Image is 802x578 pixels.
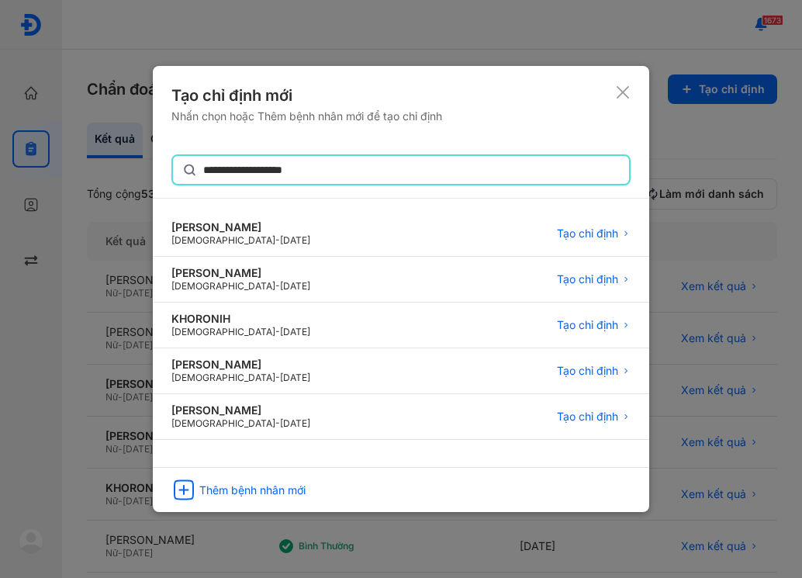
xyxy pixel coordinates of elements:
[171,220,310,234] div: [PERSON_NAME]
[199,483,306,497] div: Thêm bệnh nhân mới
[275,417,280,429] span: -
[557,227,618,241] span: Tạo chỉ định
[171,234,275,246] span: [DEMOGRAPHIC_DATA]
[171,326,275,337] span: [DEMOGRAPHIC_DATA]
[280,372,310,383] span: [DATE]
[557,272,618,286] span: Tạo chỉ định
[171,109,442,123] div: Nhấn chọn hoặc Thêm bệnh nhân mới để tạo chỉ định
[171,403,310,417] div: [PERSON_NAME]
[171,280,275,292] span: [DEMOGRAPHIC_DATA]
[171,85,442,106] div: Tạo chỉ định mới
[171,312,310,326] div: KHORONIH
[557,364,618,378] span: Tạo chỉ định
[557,318,618,332] span: Tạo chỉ định
[275,280,280,292] span: -
[171,372,275,383] span: [DEMOGRAPHIC_DATA]
[280,417,310,429] span: [DATE]
[280,280,310,292] span: [DATE]
[171,266,310,280] div: [PERSON_NAME]
[275,234,280,246] span: -
[280,326,310,337] span: [DATE]
[275,372,280,383] span: -
[275,326,280,337] span: -
[171,417,275,429] span: [DEMOGRAPHIC_DATA]
[171,358,310,372] div: [PERSON_NAME]
[280,234,310,246] span: [DATE]
[557,410,618,424] span: Tạo chỉ định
